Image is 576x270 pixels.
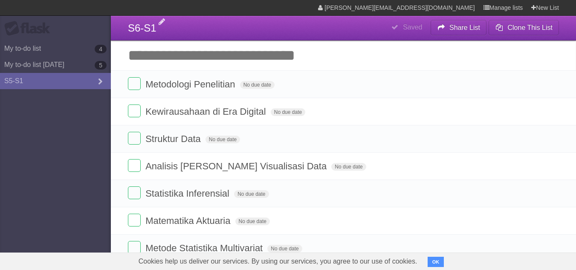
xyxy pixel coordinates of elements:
[331,163,366,171] span: No due date
[145,134,203,144] span: Struktur Data
[403,23,422,31] b: Saved
[489,20,559,35] button: Clone This List
[449,24,480,31] b: Share List
[235,218,270,225] span: No due date
[128,132,141,145] label: Done
[128,159,141,172] label: Done
[145,106,268,117] span: Kewirausahaan di Era Digital
[428,257,444,267] button: OK
[240,81,275,89] span: No due date
[128,22,156,34] span: S6-S1
[95,45,107,53] b: 4
[128,241,141,254] label: Done
[267,245,302,253] span: No due date
[130,253,426,270] span: Cookies help us deliver our services. By using our services, you agree to our use of cookies.
[128,105,141,117] label: Done
[128,77,141,90] label: Done
[431,20,487,35] button: Share List
[234,190,269,198] span: No due date
[128,186,141,199] label: Done
[145,188,232,199] span: Statistika Inferensial
[145,79,237,90] span: Metodologi Penelitian
[4,21,55,36] div: Flask
[507,24,553,31] b: Clone This List
[128,214,141,226] label: Done
[145,161,329,171] span: Analisis [PERSON_NAME] Visualisasi Data
[145,243,265,253] span: Metode Statistika Multivariat
[206,136,240,143] span: No due date
[145,215,232,226] span: Matematika Aktuaria
[95,61,107,70] b: 5
[271,108,305,116] span: No due date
